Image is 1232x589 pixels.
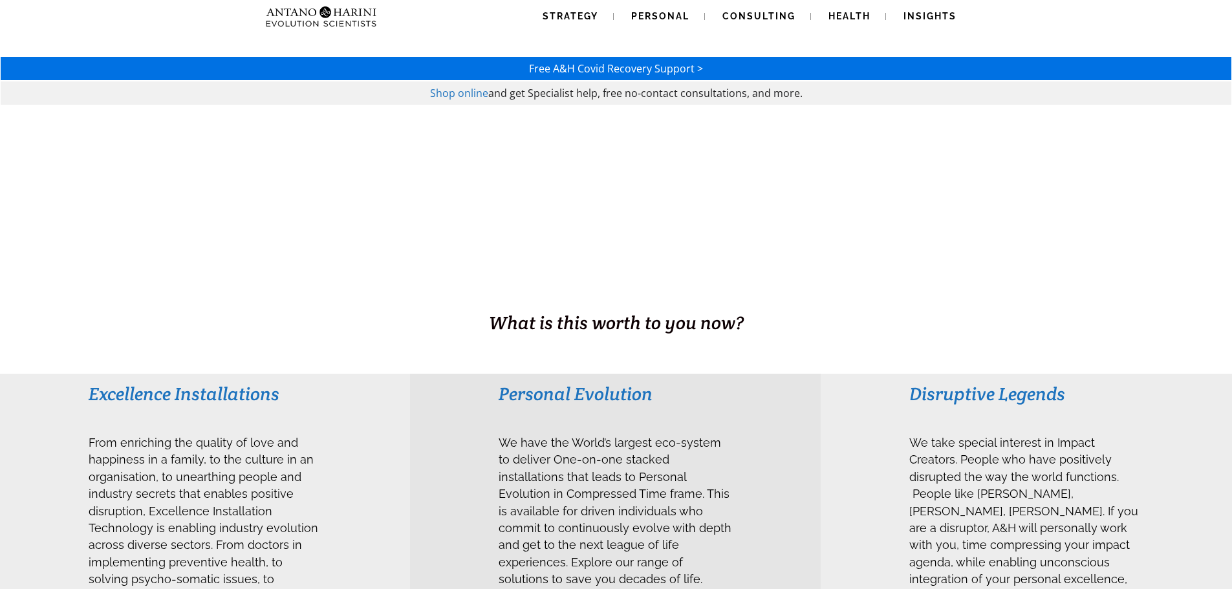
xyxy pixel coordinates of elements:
[1,283,1231,310] h1: BUSINESS. HEALTH. Family. Legacy
[489,311,744,334] span: What is this worth to you now?
[903,11,956,21] span: Insights
[722,11,795,21] span: Consulting
[499,382,732,405] h3: Personal Evolution
[828,11,870,21] span: Health
[499,436,731,586] span: We have the World’s largest eco-system to deliver One-on-one stacked installations that leads to ...
[89,382,322,405] h3: Excellence Installations
[909,382,1143,405] h3: Disruptive Legends
[488,86,803,100] span: and get Specialist help, free no-contact consultations, and more.
[529,61,703,76] a: Free A&H Covid Recovery Support >
[543,11,598,21] span: Strategy
[631,11,689,21] span: Personal
[430,86,488,100] a: Shop online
